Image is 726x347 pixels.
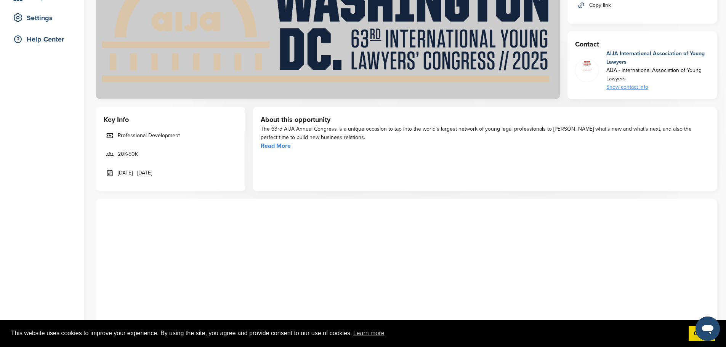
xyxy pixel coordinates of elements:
[689,326,715,341] a: dismiss cookie message
[606,83,709,91] div: Show contact info
[261,125,709,142] div: The 63rd AIJA Annual Congress is a unique occasion to tap into the world’s largest network of you...
[11,32,76,46] div: Help Center
[575,39,709,50] h3: Contact
[606,66,709,83] div: AIJA - International Association of Young Lawyers
[118,169,152,177] span: [DATE] - [DATE]
[8,30,76,48] a: Help Center
[606,50,709,66] div: AIJA International Association of Young Lawyers
[261,142,291,150] a: Read More
[11,11,76,25] div: Settings
[696,317,720,341] iframe: Button to launch messaging window
[118,131,180,140] span: Professional Development
[8,9,76,27] a: Settings
[104,114,238,125] h3: Key Info
[11,328,683,339] span: This website uses cookies to improve your experience. By using the site, you agree and provide co...
[352,328,386,339] a: learn more about cookies
[575,59,598,73] img: Image20241211132401
[589,1,611,10] span: Copy link
[118,150,138,158] span: 20K-50K
[261,114,709,125] h3: About this opportunity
